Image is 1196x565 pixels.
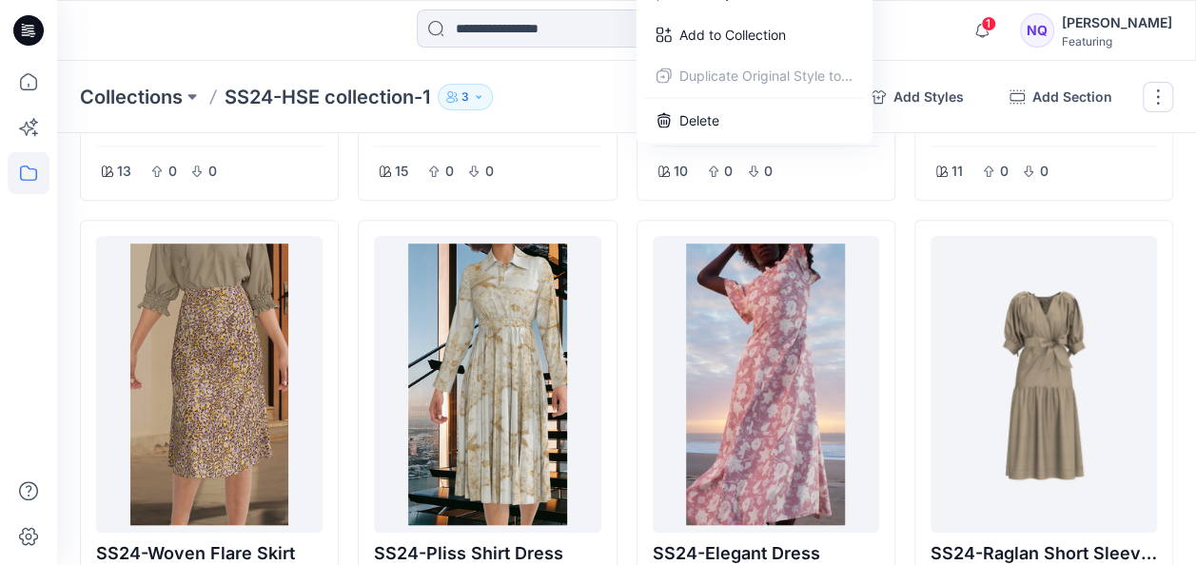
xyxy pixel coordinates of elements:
p: 3 [461,87,469,107]
div: [PERSON_NAME] [1062,11,1172,34]
p: 0 [998,160,1010,183]
span: 1 [981,16,996,31]
button: Add Styles [855,82,979,112]
div: NQ [1020,13,1054,48]
button: 3 [438,84,493,110]
p: 11 [951,160,963,183]
p: 0 [723,160,735,183]
a: Collections [80,84,183,110]
p: 0 [1038,160,1049,183]
p: 0 [167,160,178,183]
p: 15 [395,160,408,183]
p: 0 [443,160,455,183]
p: 0 [763,160,774,183]
button: Delete [639,101,868,139]
p: 0 [483,160,495,183]
button: Add Section [994,82,1127,112]
button: Add to Collection [639,15,868,53]
p: SS24-HSE collection-1 [225,84,430,110]
p: 13 [117,160,131,183]
div: Featuring [1062,34,1172,49]
p: 10 [674,160,688,183]
p: 0 [206,160,218,183]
